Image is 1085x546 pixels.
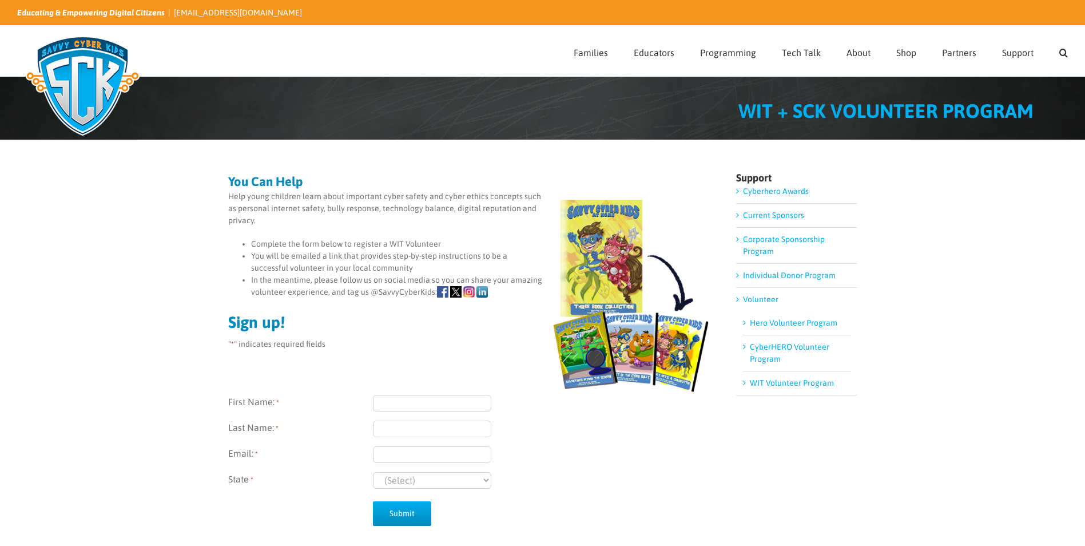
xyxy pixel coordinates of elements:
[228,421,373,437] label: Last Name:
[228,472,373,489] label: State
[750,378,834,387] a: WIT Volunteer Program
[574,26,608,76] a: Families
[634,26,674,76] a: Educators
[251,274,712,298] li: In the meantime, please follow us on social media so you can share your amazing volunteer experie...
[228,446,373,463] label: Email:
[782,48,821,57] span: Tech Talk
[942,26,976,76] a: Partners
[736,173,857,183] h4: Support
[476,286,488,298] img: icons-linkedin.png
[251,250,712,274] li: You will be emailed a link that provides step-by-step instructions to be a successful volunteer i...
[463,286,475,298] img: icons-Instagram.png
[373,501,431,526] input: Submit
[251,238,712,250] li: Complete the form below to register a WIT Volunteer
[450,286,462,298] img: icons-X.png
[17,29,148,143] img: Savvy Cyber Kids Logo
[743,211,804,220] a: Current Sponsors
[750,342,829,363] a: CyberHERO Volunteer Program
[574,26,1068,76] nav: Main Menu
[228,395,373,412] label: First Name:
[700,48,756,57] span: Programming
[228,338,712,350] p: " " indicates required fields
[437,286,448,298] img: icons-Facebook.png
[1059,26,1068,76] a: Search
[228,174,303,189] strong: You Can Help
[228,314,712,330] h2: Sign up!
[846,48,871,57] span: About
[750,318,837,327] a: Hero Volunteer Program
[634,48,674,57] span: Educators
[700,26,756,76] a: Programming
[743,271,836,280] a: Individual Donor Program
[1002,26,1034,76] a: Support
[17,8,165,17] i: Educating & Empowering Digital Citizens
[896,26,916,76] a: Shop
[228,191,712,227] p: Help young children learn about important cyber safety and cyber ethics concepts such as personal...
[574,48,608,57] span: Families
[738,100,1034,122] span: WIT + SCK VOLUNTEER PROGRAM
[743,235,825,256] a: Corporate Sponsorship Program
[896,48,916,57] span: Shop
[782,26,821,76] a: Tech Talk
[942,48,976,57] span: Partners
[743,295,778,304] a: Volunteer
[1002,48,1034,57] span: Support
[174,8,302,17] a: [EMAIL_ADDRESS][DOMAIN_NAME]
[846,26,871,76] a: About
[743,187,809,196] a: Cyberhero Awards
